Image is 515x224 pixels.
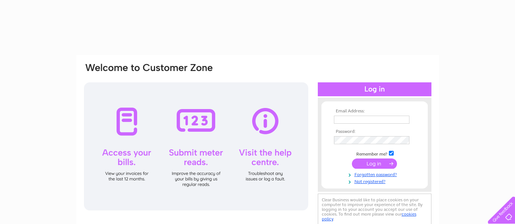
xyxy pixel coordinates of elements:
[352,158,397,169] input: Submit
[334,178,417,184] a: Not registered?
[334,171,417,178] a: Forgotten password?
[332,150,417,157] td: Remember me?
[332,109,417,114] th: Email Address:
[401,138,407,143] img: npw-badge-icon-locked.svg
[401,117,407,123] img: npw-badge-icon-locked.svg
[332,129,417,134] th: Password:
[322,212,416,221] a: cookies policy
